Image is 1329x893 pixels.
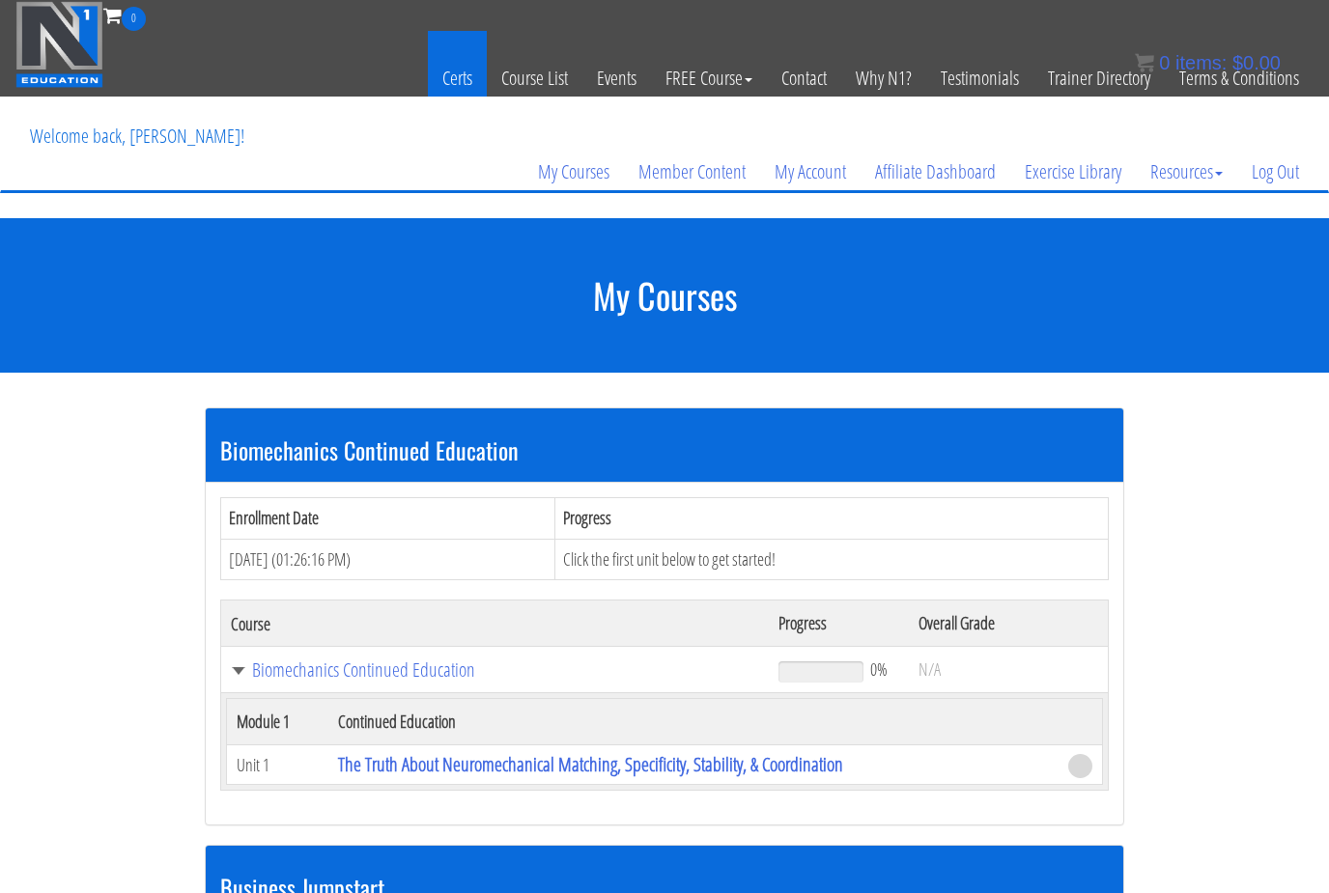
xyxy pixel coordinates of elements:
span: 0 [122,7,146,31]
a: Member Content [624,126,760,218]
h3: Biomechanics Continued Education [220,437,1109,462]
a: Course List [487,31,582,126]
th: Course [221,600,769,647]
span: items: [1175,52,1227,73]
a: Terms & Conditions [1165,31,1314,126]
th: Continued Education [328,699,1059,745]
a: Testimonials [926,31,1033,126]
a: My Courses [523,126,624,218]
a: My Account [760,126,861,218]
td: Unit 1 [227,745,328,785]
th: Progress [769,600,909,647]
p: Welcome back, [PERSON_NAME]! [15,98,259,175]
a: FREE Course [651,31,767,126]
a: Biomechanics Continued Education [231,660,759,680]
a: Resources [1136,126,1237,218]
a: Exercise Library [1010,126,1136,218]
th: Module 1 [227,699,328,745]
bdi: 0.00 [1232,52,1281,73]
span: 0% [870,658,888,680]
a: Trainer Directory [1033,31,1165,126]
a: 0 [103,2,146,28]
th: Progress [554,497,1108,539]
a: The Truth About Neuromechanical Matching, Specificity, Stability, & Coordination [338,751,843,777]
a: Why N1? [841,31,926,126]
td: N/A [909,647,1108,693]
img: icon11.png [1135,53,1154,72]
img: n1-education [15,1,103,88]
a: Log Out [1237,126,1314,218]
a: Contact [767,31,841,126]
th: Enrollment Date [221,497,555,539]
a: 0 items: $0.00 [1135,52,1281,73]
td: Click the first unit below to get started! [554,539,1108,580]
a: Certs [428,31,487,126]
td: [DATE] (01:26:16 PM) [221,539,555,580]
a: Events [582,31,651,126]
span: 0 [1159,52,1170,73]
th: Overall Grade [909,600,1108,647]
a: Affiliate Dashboard [861,126,1010,218]
span: $ [1232,52,1243,73]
